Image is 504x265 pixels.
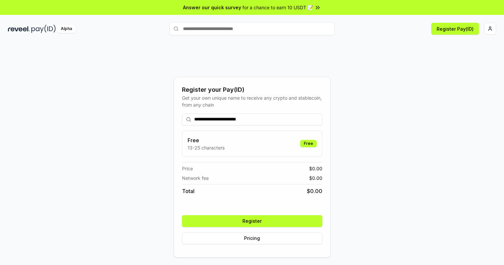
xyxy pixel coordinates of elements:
[182,187,195,195] span: Total
[307,187,322,195] span: $ 0.00
[431,23,479,35] button: Register Pay(ID)
[182,165,193,172] span: Price
[57,25,76,33] div: Alpha
[182,232,322,244] button: Pricing
[188,144,225,151] p: 13-25 characters
[300,140,317,147] div: Free
[188,136,225,144] h3: Free
[8,25,30,33] img: reveel_dark
[182,215,322,227] button: Register
[182,94,322,108] div: Get your own unique name to receive any crypto and stablecoin, from any chain
[31,25,56,33] img: pay_id
[182,175,209,182] span: Network fee
[242,4,313,11] span: for a chance to earn 10 USDT 📝
[183,4,241,11] span: Answer our quick survey
[309,165,322,172] span: $ 0.00
[182,85,322,94] div: Register your Pay(ID)
[309,175,322,182] span: $ 0.00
